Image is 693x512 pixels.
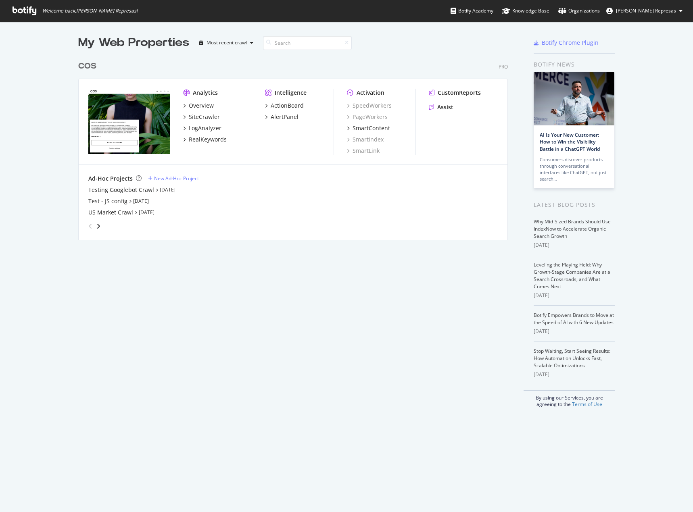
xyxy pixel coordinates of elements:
[534,261,610,290] a: Leveling the Playing Field: Why Growth-Stage Companies Are at a Search Crossroads, and What Comes...
[263,36,352,50] input: Search
[271,102,304,110] div: ActionBoard
[88,89,170,154] img: https://www.cosstores.com
[189,135,227,144] div: RealKeywords
[534,371,615,378] div: [DATE]
[265,102,304,110] a: ActionBoard
[275,89,307,97] div: Intelligence
[139,209,154,216] a: [DATE]
[572,401,602,408] a: Terms of Use
[78,51,514,240] div: grid
[189,102,214,110] div: Overview
[85,220,96,233] div: angle-left
[189,124,221,132] div: LogAnalyzer
[183,135,227,144] a: RealKeywords
[148,175,199,182] a: New Ad-Hoc Project
[540,156,608,182] div: Consumers discover products through conversational interfaces like ChatGPT, not just search…
[88,197,127,205] a: Test - JS config
[78,60,100,72] a: COS
[534,60,615,69] div: Botify news
[160,186,175,193] a: [DATE]
[78,60,96,72] div: COS
[154,175,199,182] div: New Ad-Hoc Project
[429,89,481,97] a: CustomReports
[78,35,189,51] div: My Web Properties
[271,113,298,121] div: AlertPanel
[534,200,615,209] div: Latest Blog Posts
[347,147,380,155] a: SmartLink
[451,7,493,15] div: Botify Academy
[88,175,133,183] div: Ad-Hoc Projects
[42,8,138,14] span: Welcome back, [PERSON_NAME] Represas !
[558,7,600,15] div: Organizations
[96,222,101,230] div: angle-right
[347,135,384,144] a: SmartIndex
[193,89,218,97] div: Analytics
[534,312,614,326] a: Botify Empowers Brands to Move at the Speed of AI with 6 New Updates
[534,348,610,369] a: Stop Waiting, Start Seeing Results: How Automation Unlocks Fast, Scalable Optimizations
[357,89,384,97] div: Activation
[534,241,615,249] div: [DATE]
[524,390,615,408] div: By using our Services, you are agreeing to the
[207,40,247,45] div: Most recent crawl
[183,113,220,121] a: SiteCrawler
[534,72,614,125] img: AI Is Your New Customer: How to Win the Visibility Battle in a ChatGPT World
[429,103,453,111] a: Assist
[183,124,221,132] a: LogAnalyzer
[502,7,549,15] div: Knowledge Base
[534,218,611,239] a: Why Mid-Sized Brands Should Use IndexNow to Accelerate Organic Search Growth
[196,36,257,49] button: Most recent crawl
[347,124,390,132] a: SmartContent
[437,103,453,111] div: Assist
[88,208,133,216] a: US Market Crawl
[265,113,298,121] a: AlertPanel
[540,131,600,152] a: AI Is Your New Customer: How to Win the Visibility Battle in a ChatGPT World
[347,102,392,110] a: SpeedWorkers
[189,113,220,121] div: SiteCrawler
[133,198,149,204] a: [DATE]
[183,102,214,110] a: Overview
[534,328,615,335] div: [DATE]
[600,4,689,17] button: [PERSON_NAME] Represas
[542,39,599,47] div: Botify Chrome Plugin
[616,7,676,14] span: Duarte Represas
[534,292,615,299] div: [DATE]
[353,124,390,132] div: SmartContent
[534,39,599,47] a: Botify Chrome Plugin
[347,113,388,121] a: PageWorkers
[499,63,508,70] div: Pro
[438,89,481,97] div: CustomReports
[88,186,154,194] a: Testing Googlebot Crawl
